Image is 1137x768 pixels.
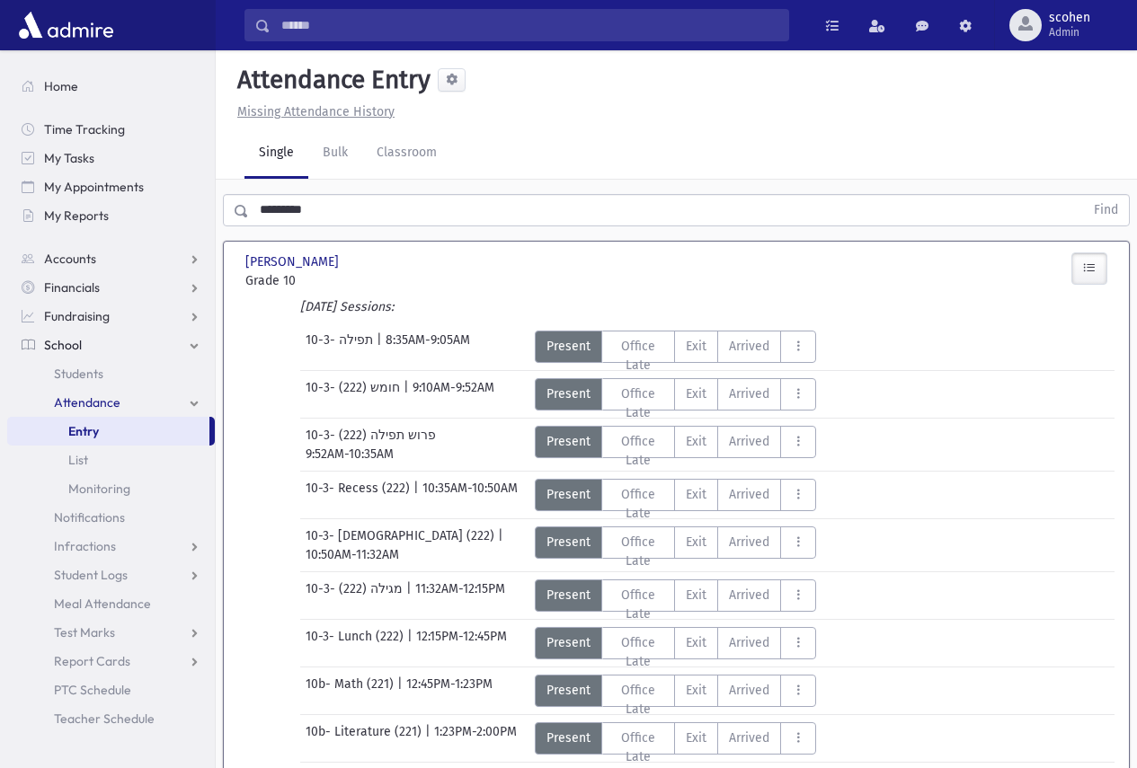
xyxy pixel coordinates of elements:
[68,452,88,468] span: List
[546,586,591,605] span: Present
[613,485,664,523] span: Office Late
[245,271,374,290] span: Grade 10
[306,479,413,511] span: 10-3- Recess (222)
[306,378,404,410] span: 10-3- חומש (222)
[413,479,422,511] span: |
[306,722,425,755] span: 10b- Literature (221)
[7,244,215,273] a: Accounts
[535,426,817,458] div: AttTypes
[54,538,116,554] span: Infractions
[7,561,215,589] a: Student Logs
[7,273,215,302] a: Financials
[686,485,706,504] span: Exit
[546,337,591,356] span: Present
[422,479,518,511] span: 10:35AM-10:50AM
[686,533,706,552] span: Exit
[7,172,215,201] a: My Appointments
[535,479,817,511] div: AttTypes
[546,485,591,504] span: Present
[416,627,507,659] span: 12:15PM-12:45PM
[44,251,96,267] span: Accounts
[7,331,215,359] a: School
[686,384,706,403] span: Exit
[729,432,769,451] span: Arrived
[546,633,591,652] span: Present
[729,337,769,356] span: Arrived
[44,121,125,137] span: Time Tracking
[686,681,706,700] span: Exit
[362,128,451,179] a: Classroom
[230,104,395,119] a: Missing Attendance History
[386,331,470,363] span: 8:35AM-9:05AM
[613,586,664,623] span: Office Late
[44,150,94,166] span: My Tasks
[306,579,406,612] span: 10-3- מגילה (222)
[68,423,99,439] span: Entry
[54,711,155,727] span: Teacher Schedule
[54,682,131,698] span: PTC Schedule
[7,446,215,474] a: List
[7,144,215,172] a: My Tasks
[413,378,494,410] span: 9:10AM-9:52AM
[729,681,769,700] span: Arrived
[535,722,817,755] div: AttTypes
[7,618,215,647] a: Test Marks
[415,579,505,612] span: 11:32AM-12:15PM
[535,675,817,707] div: AttTypes
[7,675,215,704] a: PTC Schedule
[306,331,377,363] span: 10-3- תפילה
[230,65,431,95] h5: Attendance Entry
[7,704,215,733] a: Teacher Schedule
[7,359,215,388] a: Students
[306,426,440,445] span: 10-3- פרוש תפילה (222)
[306,545,399,564] span: 10:50AM-11:32AM
[7,201,215,230] a: My Reports
[14,7,118,43] img: AdmirePro
[406,675,493,707] span: 12:45PM-1:23PM
[434,722,517,755] span: 1:23PM-2:00PM
[54,509,125,525] span: Notifications
[498,526,507,545] span: |
[535,378,817,410] div: AttTypes
[54,394,120,410] span: Attendance
[546,533,591,552] span: Present
[44,279,100,296] span: Financials
[7,474,215,503] a: Monitoring
[377,331,386,363] span: |
[54,567,128,583] span: Student Logs
[613,432,664,470] span: Office Late
[686,586,706,605] span: Exit
[686,337,706,356] span: Exit
[686,633,706,652] span: Exit
[44,207,109,224] span: My Reports
[729,485,769,504] span: Arrived
[613,681,664,719] span: Office Late
[44,337,82,353] span: School
[546,681,591,700] span: Present
[1083,195,1129,225] button: Find
[535,526,817,559] div: AttTypes
[7,388,215,417] a: Attendance
[425,722,434,755] span: |
[68,481,130,497] span: Monitoring
[407,627,416,659] span: |
[7,647,215,675] a: Report Cards
[535,331,817,363] div: AttTypes
[300,299,394,314] i: [DATE] Sessions:
[308,128,362,179] a: Bulk
[244,128,308,179] a: Single
[406,579,415,612] span: |
[613,633,664,671] span: Office Late
[729,633,769,652] span: Arrived
[54,366,103,382] span: Students
[245,252,342,271] span: [PERSON_NAME]
[546,432,591,451] span: Present
[54,596,151,612] span: Meal Attendance
[1049,11,1090,25] span: scohen
[729,533,769,552] span: Arrived
[7,72,215,101] a: Home
[613,533,664,570] span: Office Late
[306,675,397,707] span: 10b- Math (221)
[613,384,664,422] span: Office Late
[7,503,215,532] a: Notifications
